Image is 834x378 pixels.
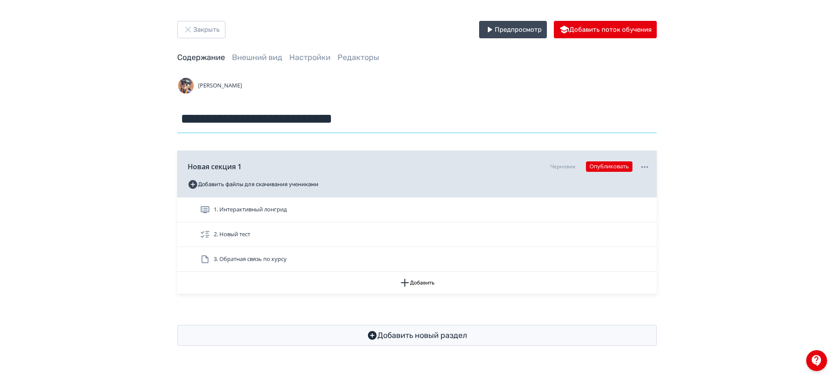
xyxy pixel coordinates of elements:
button: Добавить новый раздел [177,325,657,346]
span: [PERSON_NAME] [198,81,242,90]
div: 3. Обратная связь по курсу [177,247,657,272]
button: Опубликовать [586,161,632,172]
button: Добавить [177,272,657,294]
div: 2. Новый тест [177,222,657,247]
button: Закрыть [177,21,225,38]
span: Новая секция 1 [188,161,242,172]
img: Avatar [177,77,195,94]
span: 3. Обратная связь по курсу [214,255,287,264]
button: Добавить поток обучения [554,21,657,38]
a: Редакторы [338,53,379,62]
a: Настройки [289,53,331,62]
a: Внешний вид [232,53,282,62]
button: Предпросмотр [479,21,547,38]
a: Содержание [177,53,225,62]
span: 2. Новый тест [214,230,250,239]
span: 1. Интерактивный лонгрид [214,205,287,214]
div: 1. Интерактивный лонгрид [177,197,657,222]
button: Добавить файлы для скачивания учениками [188,177,318,191]
div: Черновик [550,163,576,171]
